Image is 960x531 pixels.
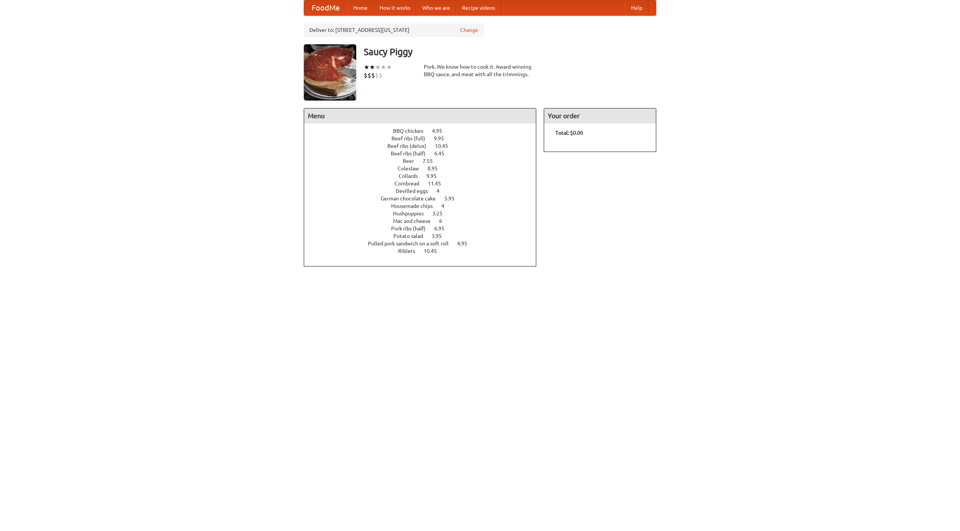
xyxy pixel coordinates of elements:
div: Deliver to: [STREET_ADDRESS][US_STATE] [304,23,484,37]
a: Recipe videos [456,0,501,15]
span: 3.25 [432,211,450,217]
li: $ [364,71,367,80]
span: 6 [439,218,450,224]
span: 8.95 [427,165,445,171]
a: Devilled eggs 4 [396,188,453,194]
h3: Saucy Piggy [364,44,656,59]
span: BBQ chicken [393,128,431,134]
h4: Your order [544,108,656,123]
a: Cornbread 11.45 [394,181,455,187]
a: Beef ribs (delux) 10.45 [387,143,462,149]
span: 4 [436,188,447,194]
a: German chocolate cake 5.95 [381,196,468,202]
li: ★ [381,63,386,71]
span: 10.45 [435,143,456,149]
span: 5.95 [444,196,462,202]
a: Riblets 10.45 [398,248,451,254]
span: Cornbread [394,181,427,187]
li: $ [371,71,375,80]
a: Help [625,0,648,15]
span: Hushpuppies [393,211,431,217]
a: Hushpuppies 3.25 [393,211,456,217]
li: $ [367,71,371,80]
li: $ [375,71,379,80]
a: Housemade chips 4 [391,203,458,209]
span: Beef ribs (delux) [387,143,434,149]
span: Beef ribs (full) [391,135,433,141]
a: FoodMe [304,0,347,15]
li: $ [379,71,382,80]
a: Pulled pork sandwich on a soft roll 4.95 [368,241,481,247]
span: 6.45 [434,150,452,156]
span: 7.55 [423,158,440,164]
span: 11.45 [428,181,448,187]
span: 10.45 [424,248,444,254]
a: Beef ribs (full) 9.95 [391,135,458,141]
span: Pork ribs (half) [391,226,433,232]
li: ★ [386,63,392,71]
a: Change [460,26,478,34]
a: Beer 7.55 [403,158,447,164]
a: Who we are [416,0,456,15]
a: Potato salad 3.95 [393,233,456,239]
span: Pulled pork sandwich on a soft roll [368,241,456,247]
a: Collards 9.95 [399,173,450,179]
span: German chocolate cake [381,196,443,202]
span: 9.95 [434,135,451,141]
span: Coleslaw [397,165,426,171]
li: ★ [364,63,369,71]
a: Coleslaw 8.95 [397,165,451,171]
span: Mac and cheese [393,218,438,224]
li: ★ [369,63,375,71]
span: 6.95 [434,226,452,232]
span: Housemade chips [391,203,440,209]
span: Riblets [398,248,423,254]
span: 3.95 [432,233,449,239]
img: angular.jpg [304,44,356,101]
a: BBQ chicken 4.95 [393,128,456,134]
b: Total: $0.00 [555,130,583,136]
div: Pork. We know how to cook it. Award-winning BBQ sauce, and meat with all the trimmings. [424,63,536,78]
span: Collards [399,173,425,179]
span: Beef ribs (half) [391,150,433,156]
span: Beer [403,158,421,164]
h4: Menu [304,108,536,123]
span: Devilled eggs [396,188,435,194]
span: 9.95 [426,173,444,179]
li: ★ [375,63,381,71]
a: Home [347,0,373,15]
a: How it works [373,0,416,15]
span: 4.95 [457,241,475,247]
span: 4 [441,203,452,209]
span: 4.95 [432,128,450,134]
a: Pork ribs (half) 6.95 [391,226,458,232]
span: Potato salad [393,233,430,239]
a: Mac and cheese 6 [393,218,456,224]
a: Beef ribs (half) 6.45 [391,150,458,156]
